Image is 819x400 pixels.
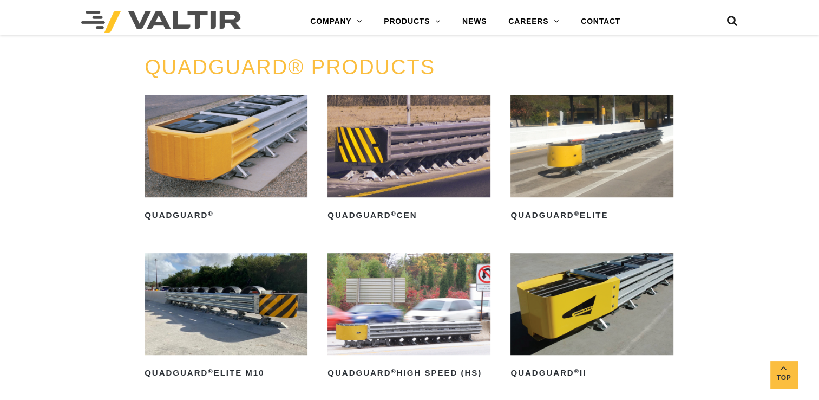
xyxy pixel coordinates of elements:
[327,95,490,224] a: QuadGuard®CEN
[327,253,490,382] a: QuadGuard®High Speed (HS)
[451,11,497,33] a: NEWS
[391,210,396,217] sup: ®
[145,253,307,382] a: QuadGuard®Elite M10
[574,368,580,375] sup: ®
[299,11,373,33] a: COMPANY
[145,56,435,79] a: QUADGUARD® PRODUCTS
[81,11,241,33] img: Valtir
[510,95,673,224] a: QuadGuard®Elite
[145,95,307,224] a: QuadGuard®
[373,11,451,33] a: PRODUCTS
[327,207,490,224] h2: QuadGuard CEN
[770,361,797,388] a: Top
[510,253,673,382] a: QuadGuard®II
[570,11,631,33] a: CONTACT
[208,210,213,217] sup: ®
[574,210,580,217] sup: ®
[327,365,490,382] h2: QuadGuard High Speed (HS)
[510,365,673,382] h2: QuadGuard II
[208,368,213,375] sup: ®
[497,11,570,33] a: CAREERS
[770,372,797,384] span: Top
[510,207,673,224] h2: QuadGuard Elite
[145,365,307,382] h2: QuadGuard Elite M10
[391,368,396,375] sup: ®
[145,207,307,224] h2: QuadGuard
